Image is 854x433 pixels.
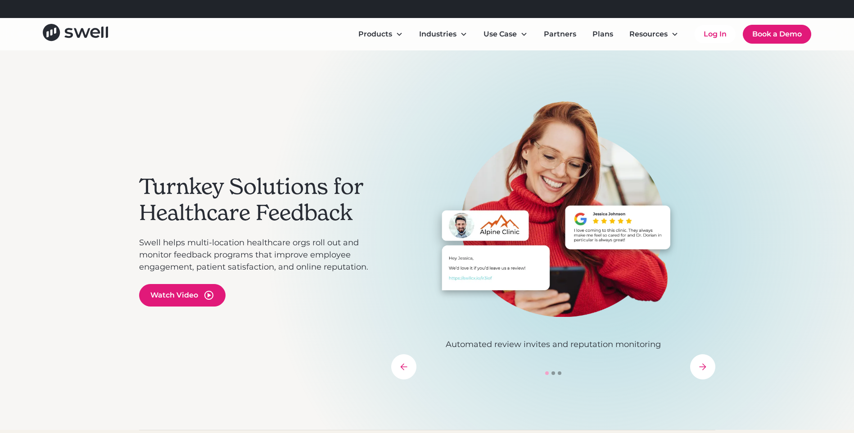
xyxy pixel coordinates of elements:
[139,284,226,307] a: open lightbox
[139,237,382,273] p: Swell helps multi-location healthcare orgs roll out and monitor feedback programs that improve em...
[358,29,392,40] div: Products
[351,25,410,43] div: Products
[150,290,198,301] div: Watch Video
[551,371,555,375] div: Show slide 2 of 3
[622,25,686,43] div: Resources
[391,101,715,351] div: 1 of 3
[558,371,561,375] div: Show slide 3 of 3
[690,354,715,379] div: next slide
[419,29,456,40] div: Industries
[483,29,517,40] div: Use Case
[743,25,811,44] a: Book a Demo
[139,174,382,226] h2: Turnkey Solutions for Healthcare Feedback
[391,354,416,379] div: previous slide
[476,25,535,43] div: Use Case
[585,25,620,43] a: Plans
[537,25,583,43] a: Partners
[43,24,108,44] a: home
[545,371,549,375] div: Show slide 1 of 3
[629,29,668,40] div: Resources
[695,25,736,43] a: Log In
[412,25,474,43] div: Industries
[809,390,854,433] iframe: Chat Widget
[391,101,715,379] div: carousel
[391,338,715,351] p: Automated review invites and reputation monitoring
